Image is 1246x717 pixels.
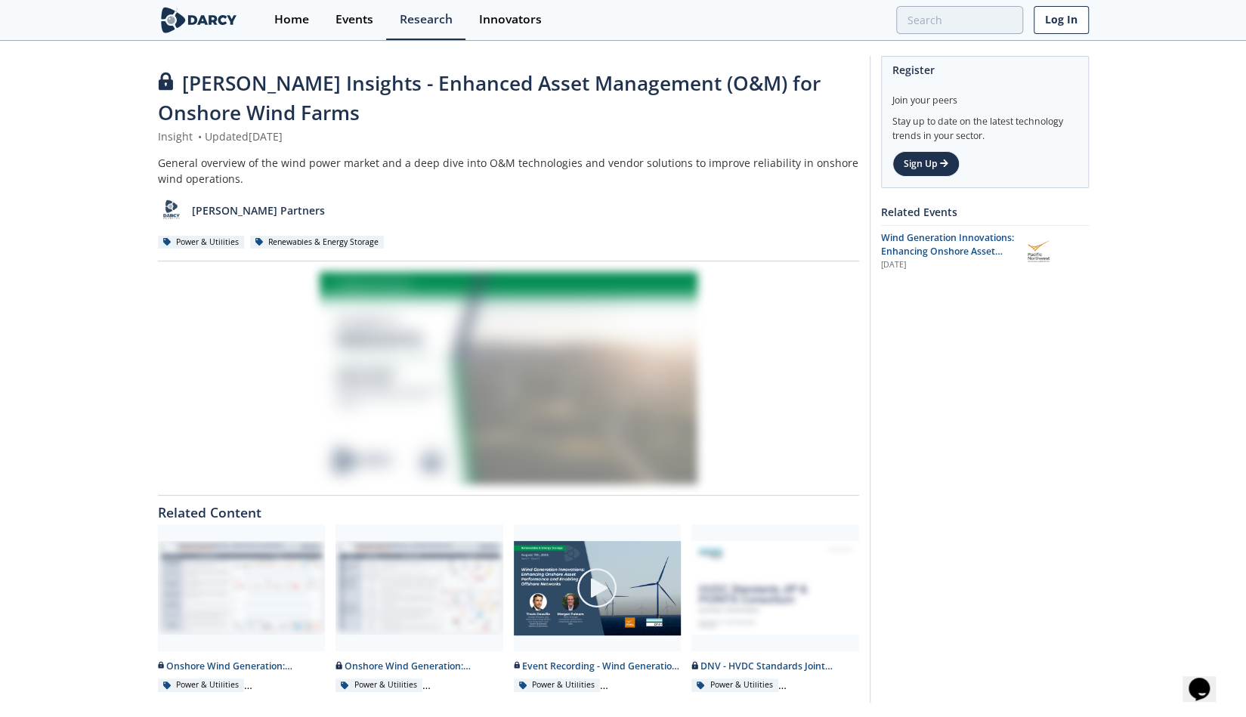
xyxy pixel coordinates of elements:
[335,14,373,26] div: Events
[892,151,960,177] a: Sign Up
[153,524,331,691] a: Onshore Wind Generation: Operations & Maintenance (O&M) - Technology Landscape preview Onshore Wi...
[509,524,687,691] a: Video Content Event Recording - Wind Generation Innovations: Enhancing Onshore Asset Performance ...
[158,7,240,33] img: logo-wide.svg
[881,231,1014,286] span: Wind Generation Innovations: Enhancing Onshore Asset Performance and Enabling Offshore Networks
[335,660,503,673] div: Onshore Wind Generation: Lightning Protection - Innovator Landscape
[686,524,864,691] a: DNV - HVDC Standards Joint Industry Project (JIP) & POINTS Consortium preview DNV - HVDC Standard...
[158,678,245,692] div: Power & Utilities
[400,14,453,26] div: Research
[892,83,1077,107] div: Join your peers
[881,199,1089,225] div: Related Events
[691,660,859,673] div: DNV - HVDC Standards Joint Industry Project (JIP) & POINTS Consortium
[158,496,859,520] div: Related Content
[158,70,821,126] span: [PERSON_NAME] Insights - Enhanced Asset Management (O&M) for Onshore Wind Farms
[514,660,682,673] div: Event Recording - Wind Generation Innovations: Enhancing Onshore Asset Performance and Enabling O...
[330,524,509,691] a: Onshore Wind Generation: Lightning Protection - Innovator Landscape preview Onshore Wind Generati...
[335,678,422,692] div: Power & Utilities
[892,107,1077,143] div: Stay up to date on the latest technology trends in your sector.
[1025,238,1053,264] img: Pacific Northwest National Laboratory
[1034,6,1089,34] a: Log In
[158,128,859,144] div: Insight Updated [DATE]
[158,236,245,249] div: Power & Utilities
[1183,657,1231,702] iframe: chat widget
[158,155,859,187] div: General overview of the wind power market and a deep dive into O&M technologies and vendor soluti...
[576,567,618,609] img: play-chapters-gray.svg
[479,14,542,26] div: Innovators
[158,660,326,673] div: Onshore Wind Generation: Operations & Maintenance (O&M) - Technology Landscape
[514,541,682,635] img: Video Content
[896,6,1023,34] input: Advanced Search
[196,129,205,144] span: •
[892,57,1077,83] div: Register
[250,236,385,249] div: Renewables & Energy Storage
[881,231,1089,271] a: Wind Generation Innovations: Enhancing Onshore Asset Performance and Enabling Offshore Networks [...
[881,259,1015,271] div: [DATE]
[274,14,309,26] div: Home
[691,678,778,692] div: Power & Utilities
[192,202,325,218] p: [PERSON_NAME] Partners
[514,678,601,692] div: Power & Utilities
